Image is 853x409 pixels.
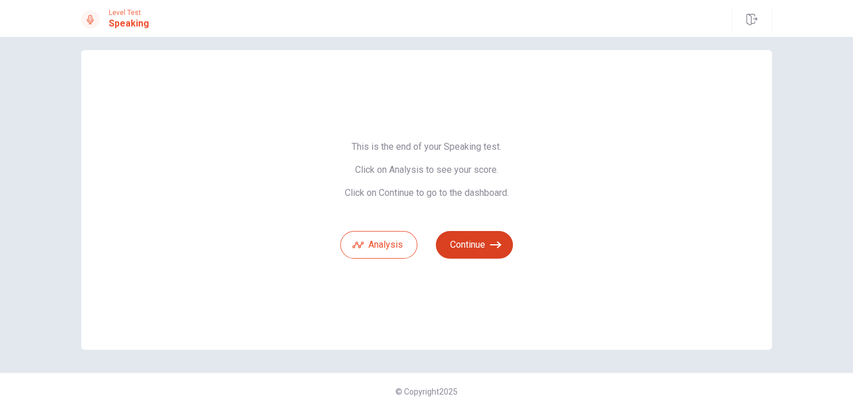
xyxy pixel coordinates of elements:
button: Analysis [340,231,417,259]
button: Continue [436,231,513,259]
span: This is the end of your Speaking test. Click on Analysis to see your score. Click on Continue to ... [340,141,513,199]
span: Level Test [109,9,149,17]
span: © Copyright 2025 [395,387,458,396]
h1: Speaking [109,17,149,31]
